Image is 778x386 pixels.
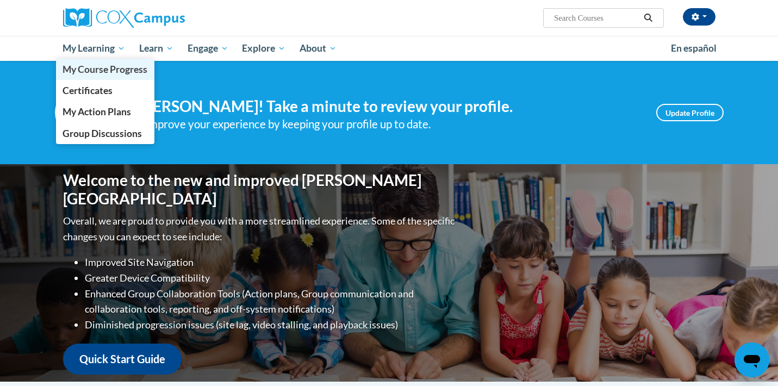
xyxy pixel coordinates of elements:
[188,42,228,55] span: Engage
[735,343,769,377] iframe: Button to launch messaging window
[56,59,155,80] a: My Course Progress
[181,36,235,61] a: Engage
[63,171,457,208] h1: Welcome to the new and improved [PERSON_NAME][GEOGRAPHIC_DATA]
[656,104,724,121] a: Update Profile
[63,42,125,55] span: My Learning
[300,42,337,55] span: About
[671,42,717,54] span: En español
[132,36,181,61] a: Learn
[120,115,640,133] div: Help improve your experience by keeping your profile up to date.
[63,106,131,117] span: My Action Plans
[55,88,104,137] img: Profile Image
[85,317,457,333] li: Diminished progression issues (site lag, video stalling, and playback issues)
[292,36,344,61] a: About
[85,270,457,286] li: Greater Device Compatibility
[242,42,285,55] span: Explore
[120,97,640,116] h4: Hi [PERSON_NAME]! Take a minute to review your profile.
[683,8,715,26] button: Account Settings
[85,254,457,270] li: Improved Site Navigation
[63,344,182,375] a: Quick Start Guide
[640,11,656,24] button: Search
[664,37,724,60] a: En español
[63,64,147,75] span: My Course Progress
[56,36,133,61] a: My Learning
[139,42,173,55] span: Learn
[63,213,457,245] p: Overall, we are proud to provide you with a more streamlined experience. Some of the specific cha...
[63,85,113,96] span: Certificates
[56,80,155,101] a: Certificates
[85,286,457,317] li: Enhanced Group Collaboration Tools (Action plans, Group communication and collaboration tools, re...
[47,36,732,61] div: Main menu
[63,8,270,28] a: Cox Campus
[63,8,185,28] img: Cox Campus
[63,128,142,139] span: Group Discussions
[553,11,640,24] input: Search Courses
[56,101,155,122] a: My Action Plans
[56,123,155,144] a: Group Discussions
[235,36,292,61] a: Explore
